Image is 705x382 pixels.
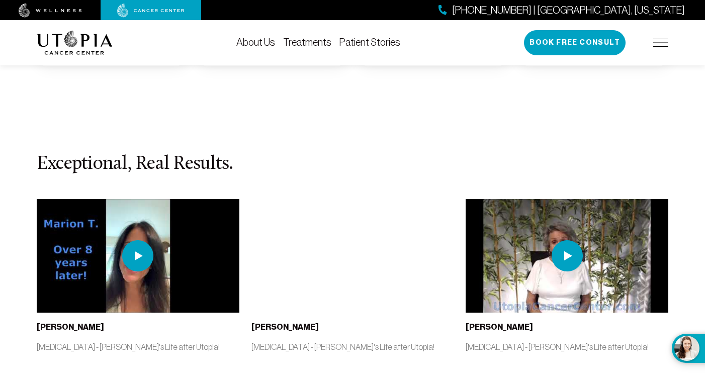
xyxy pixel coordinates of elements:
iframe: YouTube video player [251,199,454,313]
img: cancer center [117,4,185,18]
a: [PHONE_NUMBER] | [GEOGRAPHIC_DATA], [US_STATE] [438,3,685,18]
h3: Exceptional, Real Results. [37,154,668,175]
p: [MEDICAL_DATA] - [PERSON_NAME]'s Life after Utopia! [37,341,239,352]
img: play icon [122,240,153,271]
img: wellness [19,4,82,18]
img: logo [37,31,113,55]
b: [PERSON_NAME] [37,322,104,332]
b: [PERSON_NAME] [251,322,319,332]
img: play icon [552,240,583,271]
button: Book Free Consult [524,30,626,55]
a: Treatments [283,37,331,48]
a: About Us [236,37,275,48]
img: thumbnail [37,199,239,313]
p: [MEDICAL_DATA] - [PERSON_NAME]'s Life after Utopia! [466,341,668,352]
span: [PHONE_NUMBER] | [GEOGRAPHIC_DATA], [US_STATE] [452,3,685,18]
a: Patient Stories [339,37,400,48]
b: [PERSON_NAME] [466,322,533,332]
img: thumbnail [466,199,668,313]
p: [MEDICAL_DATA] - [PERSON_NAME]'s Life after Utopia! [251,341,454,352]
img: icon-hamburger [653,39,668,47]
